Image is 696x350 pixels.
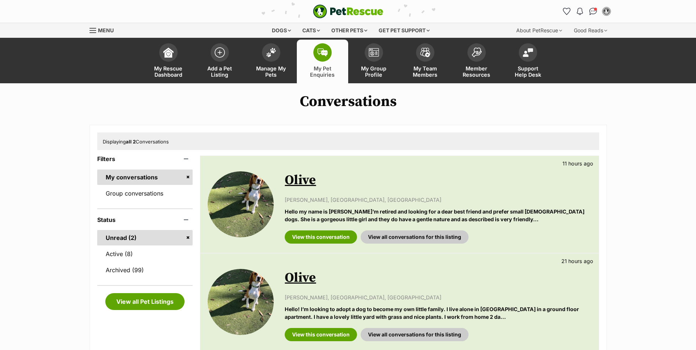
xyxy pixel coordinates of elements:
img: team-members-icon-5396bd8760b3fe7c0b43da4ab00e1e3bb1a5d9ba89233759b79545d2d3fc5d0d.svg [420,48,430,57]
a: Active (8) [97,246,193,262]
a: Manage My Pets [245,40,297,83]
a: My Group Profile [348,40,400,83]
span: Menu [98,27,114,33]
div: Dogs [267,23,296,38]
img: dashboard-icon-eb2f2d2d3e046f16d808141f083e7271f6b2e854fb5c12c21221c1fb7104beca.svg [163,47,174,58]
img: add-pet-listing-icon-0afa8454b4691262ce3f59096e99ab1cd57d4a30225e0717b998d2c9b9846f56.svg [215,47,225,58]
span: My Pet Enquiries [306,65,339,78]
p: 21 hours ago [561,257,593,265]
p: Hello my name is [PERSON_NAME]’m retired and looking for a dear best friend and prefer small [DEM... [285,208,591,223]
a: Support Help Desk [502,40,554,83]
a: Menu [90,23,119,36]
a: My Rescue Dashboard [143,40,194,83]
img: chat-41dd97257d64d25036548639549fe6c8038ab92f7586957e7f3b1b290dea8141.svg [589,8,597,15]
a: View all Pet Listings [105,293,185,310]
a: My Pet Enquiries [297,40,348,83]
img: Olive [208,269,274,335]
a: PetRescue [313,4,383,18]
button: My account [601,6,612,17]
div: Cats [297,23,325,38]
span: My Rescue Dashboard [152,65,185,78]
a: Member Resources [451,40,502,83]
img: help-desk-icon-fdf02630f3aa405de69fd3d07c3f3aa587a6932b1a1747fa1d2bba05be0121f9.svg [523,48,533,57]
ul: Account quick links [561,6,612,17]
a: Add a Pet Listing [194,40,245,83]
div: Good Reads [569,23,612,38]
p: [PERSON_NAME], [GEOGRAPHIC_DATA], [GEOGRAPHIC_DATA] [285,196,591,204]
span: My Team Members [409,65,442,78]
div: About PetRescue [511,23,567,38]
div: Other pets [326,23,372,38]
span: Displaying Conversations [103,139,169,145]
a: View all conversations for this listing [361,230,469,244]
p: Hello! I’m looking to adopt a dog to become my own little family. I live alone in [GEOGRAPHIC_DAT... [285,305,591,321]
a: My Team Members [400,40,451,83]
button: Notifications [574,6,586,17]
img: manage-my-pets-icon-02211641906a0b7f246fdf0571729dbe1e7629f14944591b6c1af311fb30b64b.svg [266,48,276,57]
div: Get pet support [373,23,435,38]
a: Unread (2) [97,230,193,245]
img: member-resources-icon-8e73f808a243e03378d46382f2149f9095a855e16c252ad45f914b54edf8863c.svg [471,47,482,57]
a: View this conversation [285,328,357,341]
a: Group conversations [97,186,193,201]
span: Support Help Desk [511,65,544,78]
a: Archived (99) [97,262,193,278]
a: My conversations [97,169,193,185]
p: [PERSON_NAME], [GEOGRAPHIC_DATA], [GEOGRAPHIC_DATA] [285,294,591,301]
img: group-profile-icon-3fa3cf56718a62981997c0bc7e787c4b2cf8bcc04b72c1350f741eb67cf2f40e.svg [369,48,379,57]
img: notifications-46538b983faf8c2785f20acdc204bb7945ddae34d4c08c2a6579f10ce5e182be.svg [577,8,583,15]
a: Conversations [587,6,599,17]
span: Member Resources [460,65,493,78]
span: Add a Pet Listing [203,65,236,78]
header: Status [97,216,193,223]
img: Sarah Rollan profile pic [603,8,610,15]
a: Olive [285,172,316,189]
a: Olive [285,270,316,286]
strong: all 2 [126,139,136,145]
a: View this conversation [285,230,357,244]
a: View all conversations for this listing [361,328,469,341]
span: Manage My Pets [255,65,288,78]
img: Olive [208,171,274,237]
img: pet-enquiries-icon-7e3ad2cf08bfb03b45e93fb7055b45f3efa6380592205ae92323e6603595dc1f.svg [317,48,328,56]
header: Filters [97,156,193,162]
img: logo-e224e6f780fb5917bec1dbf3a21bbac754714ae5b6737aabdf751b685950b380.svg [313,4,383,18]
a: Favourites [561,6,573,17]
span: My Group Profile [357,65,390,78]
p: 11 hours ago [562,160,593,167]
